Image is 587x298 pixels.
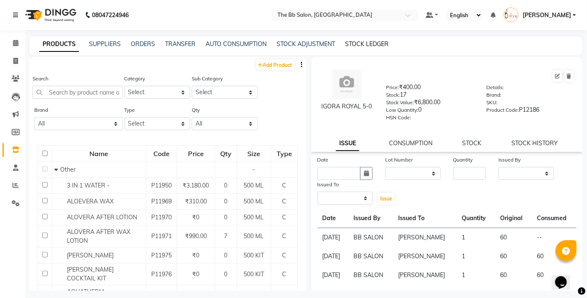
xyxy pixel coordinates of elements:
div: Price [178,146,214,161]
div: Size [237,146,270,161]
td: [PERSON_NAME] [393,266,457,285]
label: Details: [487,84,504,91]
a: ISSUE [336,136,359,151]
span: Collapse Row [54,166,60,173]
div: Code [147,146,177,161]
label: Qty [192,106,200,114]
th: Quantity [457,209,496,228]
label: Date [318,156,329,164]
td: -- [532,228,577,247]
span: [PERSON_NAME] [523,11,571,20]
span: C [282,270,286,278]
a: CONSUMPTION [389,139,433,147]
td: 1 [457,266,496,285]
td: 60 [496,228,532,247]
button: Issue [378,193,394,205]
a: STOCK HISTORY [511,139,558,147]
td: 60 [496,247,532,266]
td: 60 [496,266,532,285]
div: Name [53,146,145,161]
span: ₹0 [193,270,200,278]
td: BB SALON [349,228,394,247]
span: 0 [224,182,227,189]
label: Issued To [318,181,339,188]
label: Stock Value: [386,99,414,106]
td: 1 [457,247,496,266]
span: 7 [224,232,227,240]
b: 08047224946 [92,3,129,27]
label: Type [125,106,135,114]
span: ₹3,180.00 [183,182,209,189]
td: BB SALON [349,266,394,285]
td: 60 [532,247,577,266]
span: P11975 [151,252,172,259]
label: Brand: [487,91,502,99]
span: 0 [224,213,227,221]
span: C [282,198,286,205]
a: PRODUCTS [39,37,79,52]
label: Stock: [386,91,400,99]
a: ORDERS [131,40,155,48]
div: Qty [216,146,236,161]
td: 60 [532,266,577,285]
span: 3 IN 1 WATER - [67,182,109,189]
div: ₹400.00 [386,83,474,95]
span: ₹310.00 [185,198,207,205]
span: ALOVERA AFTER WAX LOTION [67,228,130,244]
span: C [282,182,286,189]
span: P11970 [151,213,172,221]
label: Brand [34,106,48,114]
a: STOCK ADJUSTMENT [277,40,335,48]
th: Date [318,209,349,228]
div: IGORA ROYAL 5-0 [320,102,374,111]
label: HSN Code: [386,114,412,121]
td: 1 [457,228,496,247]
label: Issued By [498,156,521,164]
td: [PERSON_NAME] [393,228,457,247]
a: AUTO CONSUMPTION [206,40,267,48]
span: ₹0 [193,213,200,221]
img: avatar [332,69,361,99]
span: 500 KIT [244,252,264,259]
label: Price: [386,84,399,91]
span: 0 [224,198,227,205]
span: 500 ML [244,232,264,240]
span: 500 ML [244,182,264,189]
span: ALOEVERA WAX [67,198,114,205]
span: 0 [224,252,227,259]
span: C [282,252,286,259]
a: TRANSFER [165,40,196,48]
span: 0 [224,270,227,278]
label: Category [125,75,145,82]
span: C [282,213,286,221]
th: Consumed [532,209,577,228]
div: Type [272,146,297,161]
a: STOCK [462,139,482,147]
span: - [252,166,255,173]
div: 17 [386,90,474,102]
label: SKU: [487,99,498,106]
th: Issued To [393,209,457,228]
div: 0 [386,105,474,117]
label: Low Quantity: [386,106,419,114]
span: 500 ML [244,213,264,221]
span: P11969 [151,198,172,205]
div: P12186 [487,105,574,117]
td: BB SALON [349,247,394,266]
span: P11950 [151,182,172,189]
a: SUPPLIERS [89,40,121,48]
span: ALOVERA AFTER LOTION [67,213,137,221]
td: [PERSON_NAME] [393,247,457,266]
img: Ujjwal Bisht [504,8,518,22]
div: ₹6,800.00 [386,98,474,110]
td: [DATE] [318,266,349,285]
span: ₹990.00 [185,232,207,240]
span: ₹0 [193,252,200,259]
span: 500 ML [244,198,264,205]
a: Add Product [256,59,295,70]
span: [PERSON_NAME] [67,252,114,259]
td: [DATE] [318,228,349,247]
span: C [282,232,286,240]
th: Original [496,209,532,228]
span: P11976 [151,270,172,278]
